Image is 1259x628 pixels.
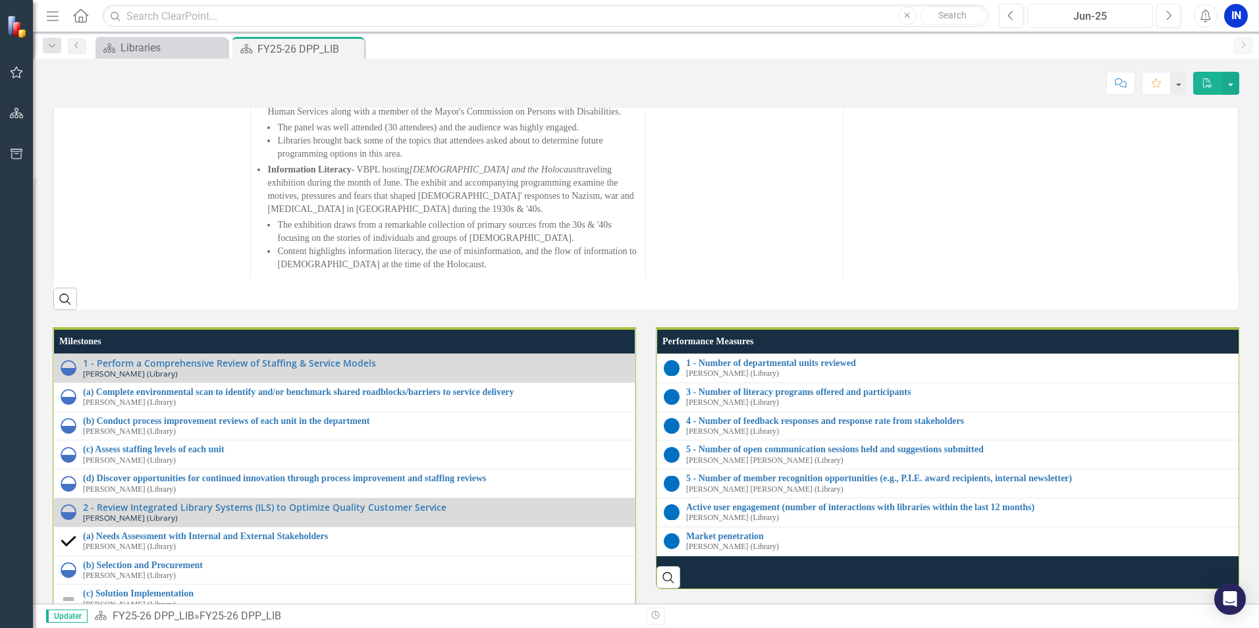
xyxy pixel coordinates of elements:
td: Double-Click to Edit Right Click for Context Menu [54,469,635,498]
input: Search ClearPoint... [102,5,989,28]
a: (c) Assess staffing levels of each unit [83,444,628,454]
div: » [94,609,636,624]
small: [PERSON_NAME] (Library) [83,398,176,407]
small: [PERSON_NAME] [PERSON_NAME] (Library) [686,456,843,465]
li: Content highlights information literacy, the use of misinformation, and the flow of information t... [277,245,639,271]
td: Double-Click to Edit Right Click for Context Menu [54,1,251,278]
a: 4 - Number of feedback responses and response rate from stakeholders [686,416,1241,426]
a: Market penetration [686,531,1241,541]
img: Completed [61,533,76,549]
li: The exhibition draws from a remarkable collection of primary sources from the 30s & '40s focusing... [277,219,639,245]
div: FY25-26 DPP_LIB [200,610,281,622]
img: No Target Established [664,447,680,463]
small: [PERSON_NAME] (Library) [686,398,779,407]
td: Double-Click to Edit Right Click for Context Menu [657,354,1248,383]
a: 1 - Perform a Comprehensive Review of Staffing & Service Models [83,358,628,368]
td: Double-Click to Edit [646,1,843,278]
small: [PERSON_NAME] (Library) [83,456,176,465]
td: Double-Click to Edit Right Click for Context Menu [54,527,635,556]
a: (a) Needs Assessment with Internal and External Stakeholders [83,531,628,541]
small: [PERSON_NAME] (Library) [83,571,176,580]
img: No Target Established [664,533,680,549]
img: In Progress [61,418,76,434]
a: FY25-26 DPP_LIB [113,610,194,622]
button: Jun-25 [1027,4,1153,28]
td: Double-Click to Edit Right Click for Context Menu [657,411,1248,440]
small: [PERSON_NAME] (Library) [83,542,176,551]
small: [PERSON_NAME] (Library) [686,542,779,551]
small: [PERSON_NAME] (Library) [83,600,176,609]
img: ClearPoint Strategy [7,14,30,38]
td: Double-Click to Edit Right Click for Context Menu [54,382,635,411]
strong: Information Literacy [267,165,351,174]
td: Double-Click to Edit Right Click for Context Menu [54,440,635,469]
td: Double-Click to Edit Right Click for Context Menu [657,498,1248,527]
span: Search [938,10,967,20]
img: In Progress [61,562,76,578]
a: (b) Conduct process improvement reviews of each unit in the department [83,416,628,426]
td: Double-Click to Edit Right Click for Context Menu [657,469,1248,498]
img: No Target Established [664,389,680,405]
td: Double-Click to Edit [843,1,1238,278]
a: 1 - Number of departmental units reviewed [686,358,1241,368]
button: IN [1224,4,1248,28]
small: [PERSON_NAME] [PERSON_NAME] (Library) [686,485,843,494]
small: [PERSON_NAME] (Library) [686,513,779,522]
img: No Target Established [664,476,680,492]
small: [PERSON_NAME] (Library) [83,513,178,522]
a: (d) Discover opportunities for continued innovation through process improvement and staffing reviews [83,473,628,483]
img: In Progress [61,504,76,520]
td: Double-Click to Edit [251,1,646,278]
li: - VBPL hosting traveling exhibition during the month of June. The exhibit and accompanying progra... [267,163,639,271]
a: (c) Solution Implementation [83,589,628,598]
td: Double-Click to Edit Right Click for Context Menu [54,411,635,440]
div: FY25-26 DPP_LIB [257,41,361,57]
a: Active user engagement (number of interactions with libraries within the last 12 months) [686,502,1241,512]
img: In Progress [61,447,76,463]
img: In Progress [61,360,76,376]
img: In Progress [61,389,76,405]
a: 5 - Number of member recognition opportunities (e.g., P.I.E. award recipients, internal newsletter) [686,473,1241,483]
small: [PERSON_NAME] (Library) [83,427,176,436]
div: Jun-25 [1032,9,1148,24]
td: Double-Click to Edit Right Click for Context Menu [54,585,635,614]
li: The panel was well attended (30 attendees) and the audience was highly engaged. [277,121,639,134]
img: In Progress [61,476,76,492]
img: No Target Established [664,360,680,376]
img: No Target Established [664,504,680,520]
a: (b) Selection and Procurement [83,560,628,570]
li: Libraries brought back some of the topics that attendees asked about to determine future programm... [277,134,639,161]
a: 5 - Number of open communication sessions held and suggestions submitted [686,444,1241,454]
em: [DEMOGRAPHIC_DATA] and the Holocaust [410,165,579,174]
button: Search [920,7,986,25]
img: No Target Established [664,418,680,434]
small: [PERSON_NAME] (Library) [686,427,779,436]
td: Double-Click to Edit Right Click for Context Menu [657,382,1248,411]
a: 3 - Number of literacy programs offered and participants [686,387,1241,397]
div: Open Intercom Messenger [1214,583,1246,615]
li: In connection with [PERSON_NAME]'s Big Read grant, VBPL offered a Health Equity panel discussion ... [267,79,639,161]
small: [PERSON_NAME] (Library) [686,369,779,378]
a: 2 - Review Integrated Library Systems (ILS) to Optimize Quality Customer Service [83,502,628,512]
td: Double-Click to Edit Right Click for Context Menu [54,556,635,585]
span: Updater [46,610,88,623]
img: Not Defined [61,591,76,607]
div: Libraries [121,39,224,56]
small: [PERSON_NAME] (Library) [83,369,178,378]
td: Double-Click to Edit Right Click for Context Menu [657,527,1248,556]
a: (a) Complete environmental scan to identify and/or benchmark shared roadblocks/barriers to servic... [83,387,628,397]
td: Double-Click to Edit Right Click for Context Menu [54,354,635,383]
small: [PERSON_NAME] (Library) [83,485,176,494]
td: Double-Click to Edit Right Click for Context Menu [657,440,1248,469]
a: Libraries [99,39,224,56]
td: Double-Click to Edit Right Click for Context Menu [54,498,635,527]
